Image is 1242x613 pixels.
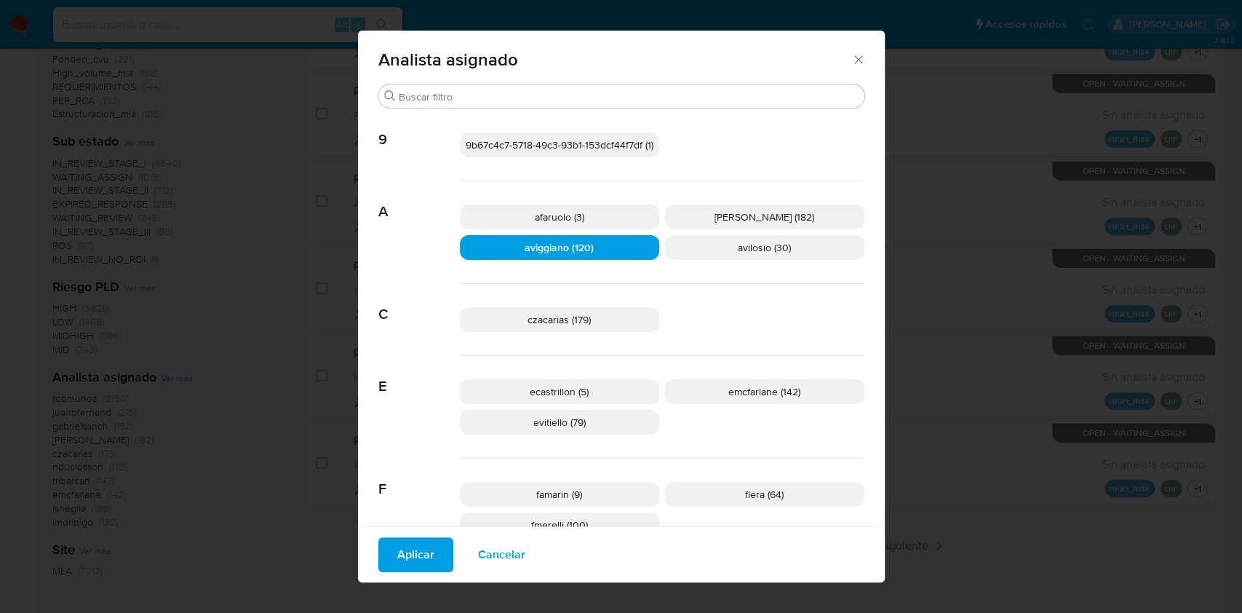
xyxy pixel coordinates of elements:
div: [PERSON_NAME] (182) [665,205,864,229]
div: flera (64) [665,482,864,507]
span: 9b67c4c7-5718-49c3-93b1-153dcf44f7df (1) [466,138,653,152]
span: F [378,459,460,498]
span: evitiello (79) [533,415,586,430]
button: Cancelar [459,537,544,572]
span: flera (64) [745,487,784,502]
div: fmerelli (100) [460,513,659,537]
span: avilosio (30) [738,240,791,255]
span: 9 [378,109,460,149]
button: Aplicar [378,537,453,572]
div: aviggiano (120) [460,235,659,260]
span: Cancelar [478,539,525,571]
div: avilosio (30) [665,235,864,260]
span: aviggiano (120) [525,240,594,255]
span: E [378,356,460,395]
span: Analista asignado [378,51,852,68]
div: afaruolo (3) [460,205,659,229]
button: Buscar [384,90,396,102]
span: A [378,181,460,221]
span: emcfarlane (142) [728,384,800,399]
input: Buscar filtro [399,90,859,103]
span: fmerelli (100) [531,518,588,532]
button: Cerrar [851,52,864,66]
span: afaruolo (3) [535,210,584,224]
div: czacarias (179) [460,307,659,332]
div: famarin (9) [460,482,659,507]
div: ecastrillon (5) [460,379,659,404]
div: 9b67c4c7-5718-49c3-93b1-153dcf44f7df (1) [460,133,659,157]
span: ecastrillon (5) [530,384,589,399]
span: [PERSON_NAME] (182) [714,210,814,224]
div: emcfarlane (142) [665,379,864,404]
span: famarin (9) [536,487,582,502]
span: C [378,284,460,323]
div: evitiello (79) [460,410,659,435]
span: czacarias (179) [528,312,591,327]
span: Aplicar [397,539,434,571]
